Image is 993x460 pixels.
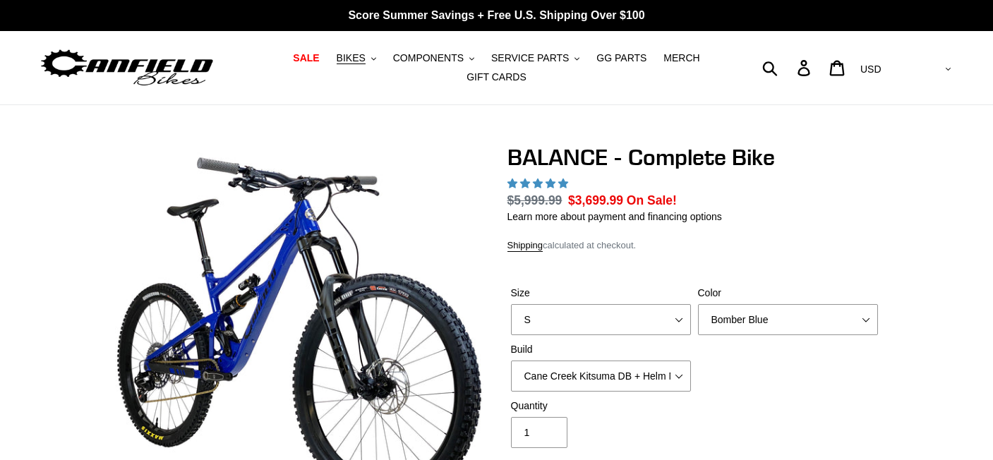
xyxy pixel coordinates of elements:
label: Quantity [511,399,691,413]
span: BIKES [337,52,366,64]
s: $5,999.99 [507,193,562,207]
label: Size [511,286,691,301]
a: Learn more about payment and financing options [507,211,722,222]
label: Color [698,286,878,301]
span: GIFT CARDS [467,71,526,83]
span: On Sale! [627,191,677,210]
button: SERVICE PARTS [484,49,586,68]
div: calculated at checkout. [507,238,881,253]
a: GG PARTS [589,49,654,68]
img: Canfield Bikes [39,46,215,90]
label: Build [511,342,691,357]
a: MERCH [656,49,706,68]
span: 5.00 stars [507,178,571,189]
span: $3,699.99 [568,193,623,207]
h1: BALANCE - Complete Bike [507,144,881,171]
span: GG PARTS [596,52,646,64]
a: Shipping [507,240,543,252]
a: GIFT CARDS [459,68,534,87]
button: BIKES [330,49,383,68]
input: Search [770,52,806,83]
span: SALE [293,52,319,64]
span: COMPONENTS [393,52,464,64]
span: SERVICE PARTS [491,52,569,64]
span: MERCH [663,52,699,64]
button: COMPONENTS [386,49,481,68]
a: SALE [286,49,326,68]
